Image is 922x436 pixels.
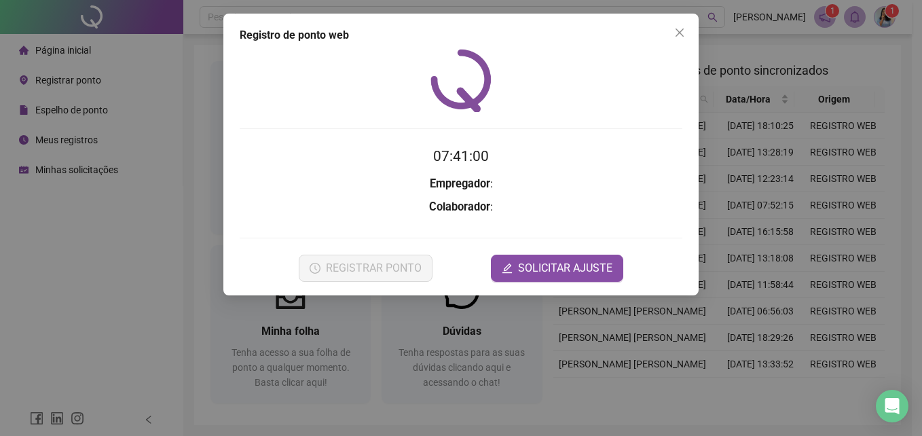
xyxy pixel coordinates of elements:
[430,177,490,190] strong: Empregador
[429,200,490,213] strong: Colaborador
[433,148,489,164] time: 07:41:00
[876,390,908,422] div: Open Intercom Messenger
[299,255,432,282] button: REGISTRAR PONTO
[502,263,513,274] span: edit
[518,260,612,276] span: SOLICITAR AJUSTE
[240,175,682,193] h3: :
[240,198,682,216] h3: :
[674,27,685,38] span: close
[240,27,682,43] div: Registro de ponto web
[669,22,690,43] button: Close
[430,49,492,112] img: QRPoint
[491,255,623,282] button: editSOLICITAR AJUSTE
